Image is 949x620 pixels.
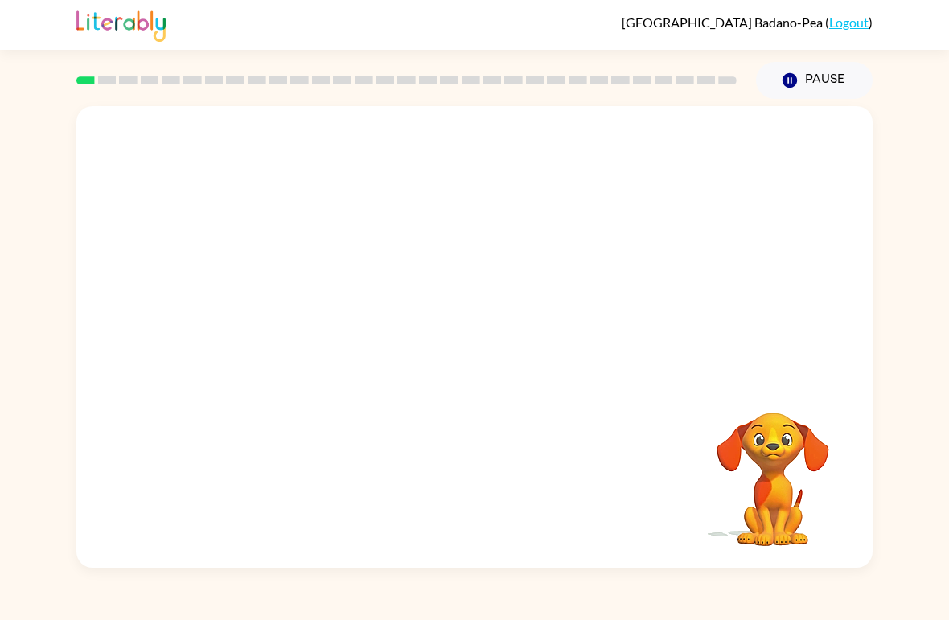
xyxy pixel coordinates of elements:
a: Logout [829,14,869,30]
span: [GEOGRAPHIC_DATA] Badano-Pea [622,14,825,30]
video: Your browser must support playing .mp4 files to use Literably. Please try using another browser. [692,388,853,548]
button: Pause [756,62,873,99]
div: ( ) [622,14,873,30]
img: Literably [76,6,166,42]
